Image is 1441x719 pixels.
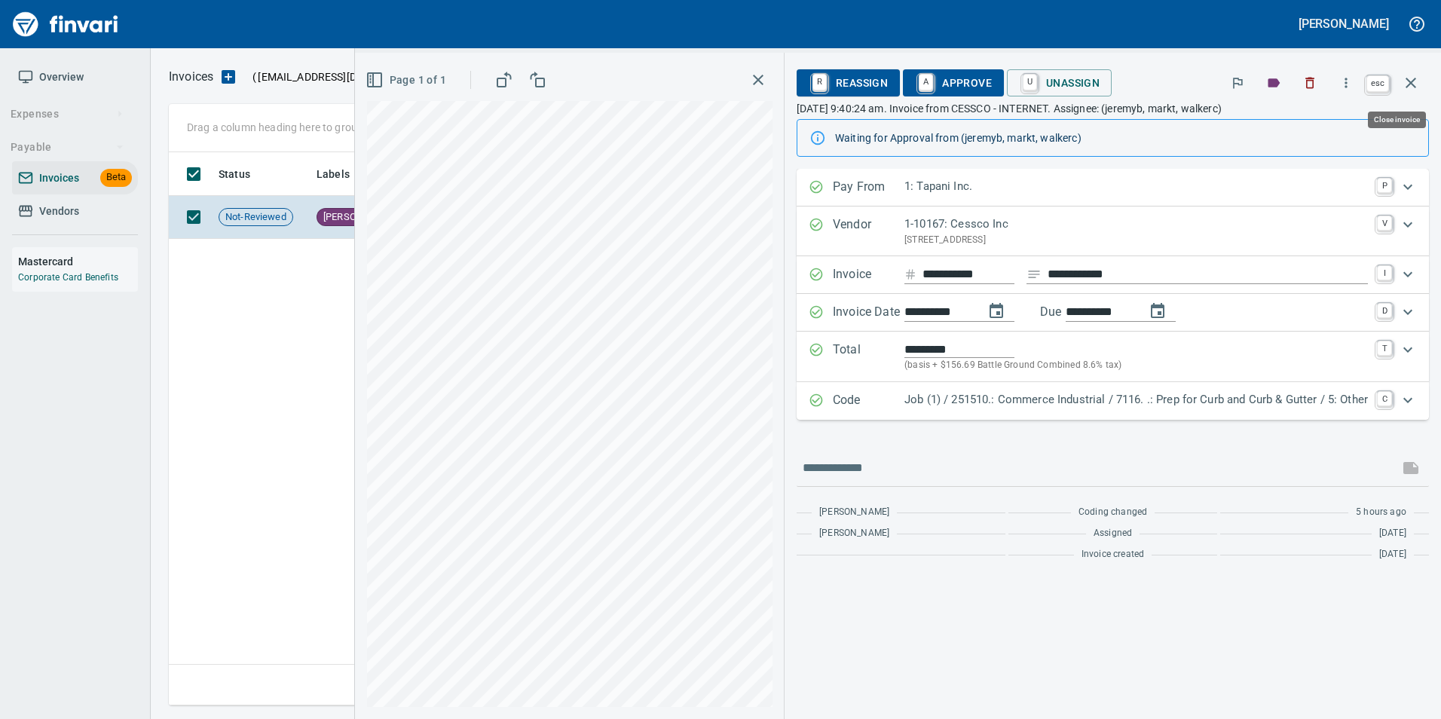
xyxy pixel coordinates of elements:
a: I [1377,265,1392,280]
a: T [1377,341,1392,356]
p: Drag a column heading here to group the table [187,120,408,135]
img: Finvari [9,6,122,42]
span: Approve [915,70,992,96]
span: [DATE] [1379,547,1406,562]
p: 1: Tapani Inc. [904,178,1368,195]
button: Upload an Invoice [213,68,243,86]
p: ( ) [243,69,434,84]
button: change due date [1140,293,1176,329]
h6: Mastercard [18,253,138,270]
p: Due [1040,303,1112,321]
div: Expand [797,382,1429,420]
h5: [PERSON_NAME] [1299,16,1389,32]
a: P [1377,178,1392,193]
a: D [1377,303,1392,318]
span: [EMAIL_ADDRESS][DOMAIN_NAME] [256,69,430,84]
button: change date [978,293,1014,329]
a: A [919,74,933,90]
svg: Invoice number [904,265,916,283]
svg: Invoice description [1026,267,1042,282]
div: Waiting for Approval from (jeremyb, markt, walkerc) [835,124,1416,151]
div: Expand [797,207,1429,256]
span: Labels [317,165,350,183]
div: Expand [797,294,1429,332]
a: R [812,74,827,90]
span: Invoice created [1082,547,1145,562]
span: Coding changed [1078,505,1147,520]
span: Labels [317,165,369,183]
span: Status [219,165,250,183]
div: Expand [797,256,1429,294]
span: [PERSON_NAME] [819,526,889,541]
span: 5 hours ago [1356,505,1406,520]
button: Discard [1293,66,1326,99]
p: Invoice Date [833,303,904,323]
button: Page 1 of 1 [363,66,452,94]
button: Labels [1257,66,1290,99]
span: Payable [11,138,124,157]
button: Flag [1221,66,1254,99]
span: This records your message into the invoice and notifies anyone mentioned [1393,450,1429,486]
span: [DATE] [1379,526,1406,541]
p: 1-10167: Cessco Inc [904,216,1368,233]
span: Vendors [39,202,79,221]
div: Expand [797,169,1429,207]
p: Job (1) / 251510.: Commerce Industrial / 7116. .: Prep for Curb and Curb & Gutter / 5: Other [904,391,1368,408]
span: [PERSON_NAME] [317,210,403,225]
span: Beta [100,169,132,186]
span: Overview [39,68,84,87]
button: Payable [5,133,130,161]
p: [DATE] 9:40:24 am. Invoice from CESSCO - INTERNET. Assignee: (jeremyb, markt, walkerc) [797,101,1429,116]
p: [STREET_ADDRESS] [904,233,1368,248]
span: Invoices [39,169,79,188]
p: Vendor [833,216,904,247]
p: (basis + $156.69 Battle Ground Combined 8.6% tax) [904,358,1368,373]
a: esc [1366,75,1389,92]
nav: breadcrumb [169,68,213,86]
button: Expenses [5,100,130,128]
a: InvoicesBeta [12,161,138,195]
a: Overview [12,60,138,94]
span: Expenses [11,105,124,124]
span: Status [219,165,270,183]
a: U [1023,74,1037,90]
a: V [1377,216,1392,231]
p: Total [833,341,904,373]
span: Unassign [1019,70,1100,96]
a: C [1377,391,1392,406]
p: Invoice [833,265,904,285]
span: Reassign [809,70,888,96]
button: More [1329,66,1363,99]
p: Code [833,391,904,411]
button: RReassign [797,69,900,96]
p: Invoices [169,68,213,86]
button: AApprove [903,69,1004,96]
span: Assigned [1094,526,1132,541]
a: Vendors [12,194,138,228]
span: Page 1 of 1 [369,71,446,90]
button: UUnassign [1007,69,1112,96]
span: [PERSON_NAME] [819,505,889,520]
button: [PERSON_NAME] [1295,12,1393,35]
p: Pay From [833,178,904,197]
a: Corporate Card Benefits [18,272,118,283]
div: Expand [797,332,1429,382]
span: Not-Reviewed [219,210,292,225]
